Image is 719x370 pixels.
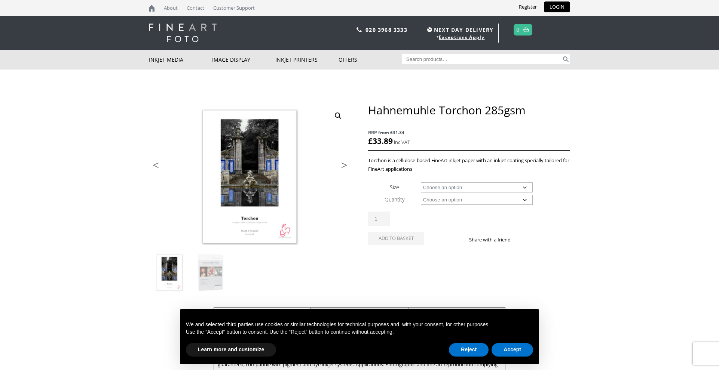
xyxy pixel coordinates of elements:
[402,54,562,64] input: Search products…
[562,54,570,64] button: Search
[186,329,533,336] p: Use the “Accept” button to consent. Use the “Reject” button to continue without accepting.
[449,343,489,357] button: Reject
[523,27,529,32] img: basket.svg
[520,237,526,243] img: facebook sharing button
[529,237,535,243] img: twitter sharing button
[149,253,190,293] img: Hahnemuhle Torchon 285gsm
[385,196,404,203] label: Quantity
[368,156,570,173] p: Torchon is a cellulose-based FineArt inkjet paper with an inkjet coating specially tailored for F...
[368,136,373,146] span: £
[149,50,212,70] a: Inkjet Media
[368,212,390,226] input: Product quantity
[427,27,432,32] img: time.svg
[516,24,520,35] a: 0
[331,109,345,123] a: View full-screen image gallery
[390,184,399,191] label: Size
[544,1,570,12] a: LOGIN
[425,25,493,34] span: NEXT DAY DELIVERY
[357,27,362,32] img: phone.svg
[492,343,533,357] button: Accept
[339,50,402,70] a: Offers
[439,34,484,40] a: Exceptions Apply
[538,237,544,243] img: email sharing button
[368,103,570,117] h1: Hahnemuhle Torchon 285gsm
[212,50,275,70] a: Image Display
[513,1,542,12] a: Register
[149,24,217,42] img: logo-white.svg
[275,50,339,70] a: Inkjet Printers
[174,303,545,370] div: Notice
[365,26,407,33] a: 020 3968 3333
[469,235,520,244] p: Share with a friend
[190,253,231,293] img: Hahnemuhle Torchon 285gsm - Image 2
[368,232,424,245] button: Add to basket
[368,136,393,146] bdi: 33.89
[186,343,276,357] button: Learn more and customize
[186,321,533,329] p: We and selected third parties use cookies or similar technologies for technical purposes and, wit...
[368,128,570,137] span: RRP from £31.34
[149,103,351,252] img: Hahnemuhle Torchon 285gsm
